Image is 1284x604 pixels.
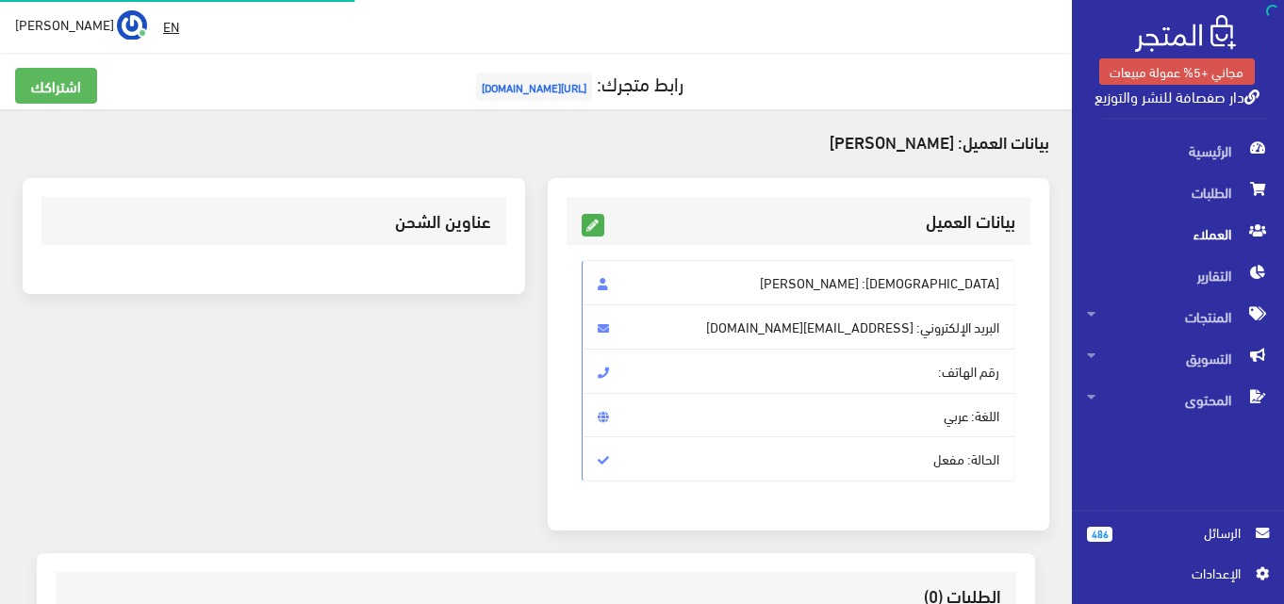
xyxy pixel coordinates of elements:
a: مجاني +5% عمولة مبيعات [1099,58,1255,85]
u: EN [163,14,179,38]
span: [PERSON_NAME] [15,12,114,36]
a: اشتراكك [15,68,97,104]
span: [DEMOGRAPHIC_DATA]: [PERSON_NAME] [582,260,1016,305]
span: التقارير [1087,254,1269,296]
a: رابط متجرك:[URL][DOMAIN_NAME] [471,65,683,100]
h3: بيانات العميل [582,212,1016,230]
img: . [1135,15,1236,52]
a: العملاء [1072,213,1284,254]
a: المنتجات [1072,296,1284,337]
a: الرئيسية [1072,130,1284,171]
a: 486 الرسائل [1087,522,1269,563]
span: رقم الهاتف: [582,349,1016,394]
span: الحالة: مفعل [582,436,1016,482]
span: البريد اﻹلكتروني: [EMAIL_ADDRESS][DOMAIN_NAME] [582,304,1016,350]
span: الطلبات [1087,171,1269,213]
a: دار صفصافة للنشر والتوزيع [1095,82,1259,109]
h4: بيانات العميل: [PERSON_NAME] [23,132,1049,151]
span: الرسائل [1128,522,1241,543]
span: [URL][DOMAIN_NAME] [476,73,592,101]
a: EN [156,9,187,43]
a: الطلبات [1072,171,1284,213]
span: الرئيسية [1087,130,1269,171]
span: اللغة: عربي [582,393,1016,438]
span: المحتوى [1087,379,1269,420]
span: المنتجات [1087,296,1269,337]
a: اﻹعدادات [1087,563,1269,593]
a: ... [PERSON_NAME] [15,9,147,40]
span: العملاء [1087,213,1269,254]
span: اﻹعدادات [1102,563,1240,583]
img: ... [117,10,147,41]
span: 486 [1087,527,1112,542]
a: التقارير [1072,254,1284,296]
h3: عناوين الشحن [57,212,491,230]
span: التسويق [1087,337,1269,379]
a: المحتوى [1072,379,1284,420]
